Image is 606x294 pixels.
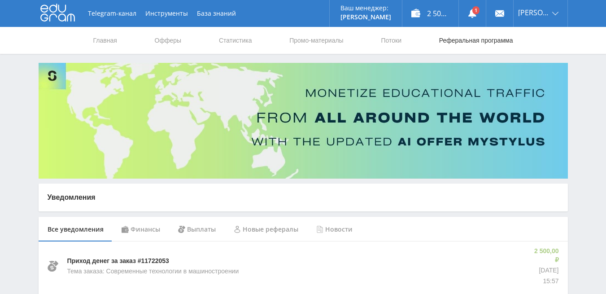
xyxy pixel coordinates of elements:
[39,63,568,179] img: Banner
[39,217,113,242] div: Все уведомления
[288,27,344,54] a: Промо-материалы
[532,277,558,286] p: 15:57
[92,27,118,54] a: Главная
[532,266,558,275] p: [DATE]
[225,217,307,242] div: Новые рефералы
[113,217,169,242] div: Финансы
[438,27,514,54] a: Реферальная программа
[532,247,558,264] p: 2 500,00 ₽
[218,27,253,54] a: Статистика
[48,193,559,202] p: Уведомления
[169,217,225,242] div: Выплаты
[307,217,362,242] div: Новости
[154,27,183,54] a: Офферы
[340,13,391,21] p: [PERSON_NAME]
[340,4,391,12] p: Ваш менеджер:
[67,257,169,266] p: Приход денег за заказ #11722053
[518,9,549,16] span: [PERSON_NAME]
[67,267,239,276] p: Тема заказа: Современные технологии в машиностроении
[380,27,402,54] a: Потоки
